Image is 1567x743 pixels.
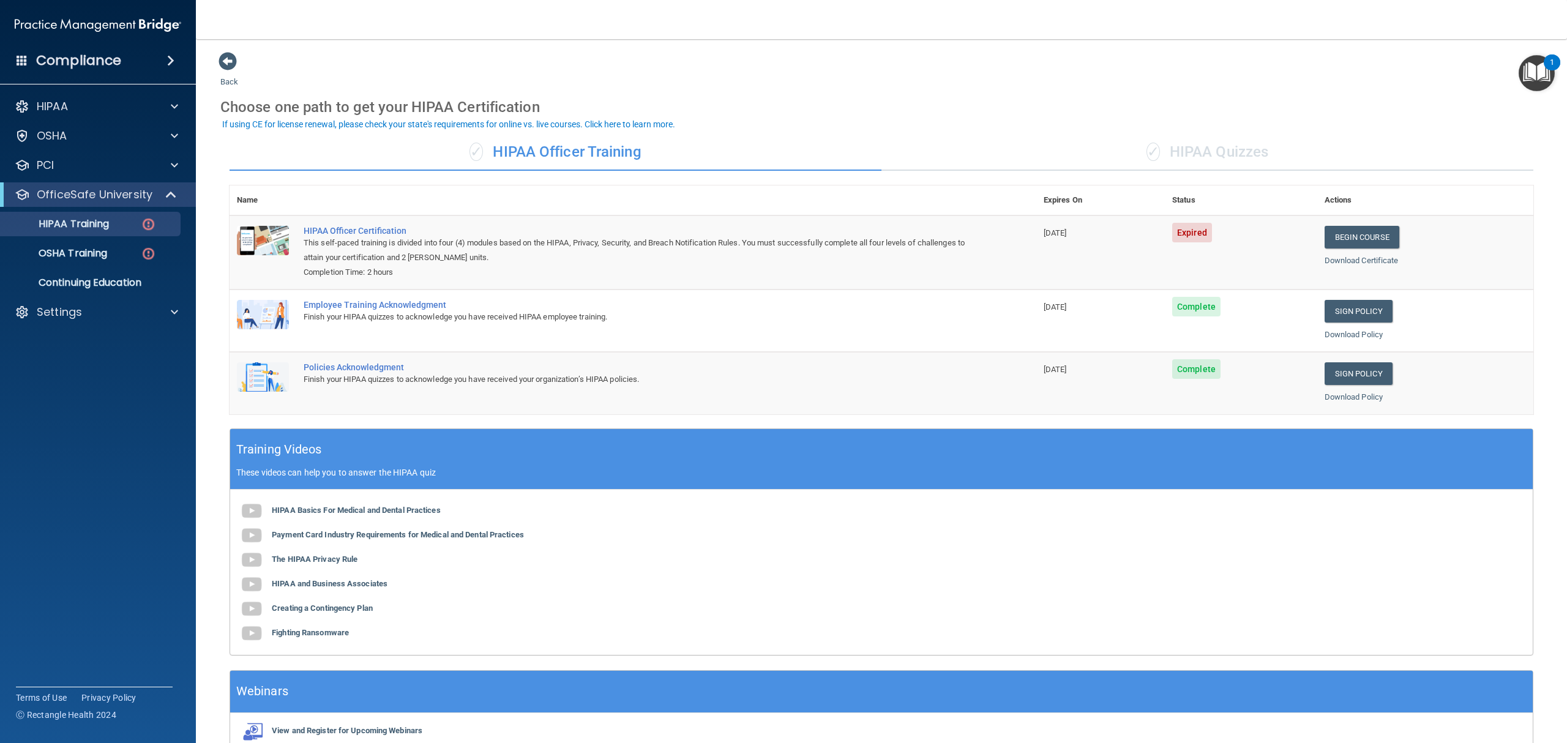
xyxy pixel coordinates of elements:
span: [DATE] [1044,365,1067,374]
span: [DATE] [1044,228,1067,237]
a: Settings [15,305,178,319]
div: Finish your HIPAA quizzes to acknowledge you have received HIPAA employee training. [304,310,975,324]
span: Complete [1172,359,1221,379]
a: Download Policy [1325,330,1383,339]
img: gray_youtube_icon.38fcd6cc.png [239,499,264,523]
div: HIPAA Quizzes [881,134,1533,171]
p: HIPAA [37,99,68,114]
a: Download Certificate [1325,256,1399,265]
p: OfficeSafe University [37,187,152,202]
b: View and Register for Upcoming Webinars [272,726,422,735]
a: Begin Course [1325,226,1399,248]
b: HIPAA and Business Associates [272,579,387,588]
img: danger-circle.6113f641.png [141,246,156,261]
p: These videos can help you to answer the HIPAA quiz [236,468,1527,477]
button: Open Resource Center, 1 new notification [1519,55,1555,91]
button: If using CE for license renewal, please check your state's requirements for online vs. live cours... [220,118,677,130]
b: Fighting Ransomware [272,628,349,637]
b: HIPAA Basics For Medical and Dental Practices [272,506,441,515]
a: Privacy Policy [81,692,137,704]
a: Download Policy [1325,392,1383,401]
b: The HIPAA Privacy Rule [272,554,357,564]
a: HIPAA [15,99,178,114]
div: Policies Acknowledgment [304,362,975,372]
a: OSHA [15,129,178,143]
img: gray_youtube_icon.38fcd6cc.png [239,597,264,621]
div: 1 [1550,62,1554,78]
b: Payment Card Industry Requirements for Medical and Dental Practices [272,530,524,539]
a: Sign Policy [1325,300,1393,323]
a: PCI [15,158,178,173]
h4: Compliance [36,52,121,69]
div: If using CE for license renewal, please check your state's requirements for online vs. live cours... [222,120,675,129]
p: Settings [37,305,82,319]
th: Expires On [1036,185,1165,215]
p: OSHA [37,129,67,143]
h5: Webinars [236,681,288,702]
img: gray_youtube_icon.38fcd6cc.png [239,572,264,597]
th: Name [230,185,296,215]
img: danger-circle.6113f641.png [141,217,156,232]
span: [DATE] [1044,302,1067,312]
div: Finish your HIPAA quizzes to acknowledge you have received your organization’s HIPAA policies. [304,372,975,387]
img: gray_youtube_icon.38fcd6cc.png [239,548,264,572]
h5: Training Videos [236,439,322,460]
div: This self-paced training is divided into four (4) modules based on the HIPAA, Privacy, Security, ... [304,236,975,265]
div: Choose one path to get your HIPAA Certification [220,89,1543,125]
span: ✓ [1146,143,1160,161]
img: gray_youtube_icon.38fcd6cc.png [239,621,264,646]
div: Employee Training Acknowledgment [304,300,975,310]
p: PCI [37,158,54,173]
img: gray_youtube_icon.38fcd6cc.png [239,523,264,548]
a: HIPAA Officer Certification [304,226,975,236]
div: HIPAA Officer Training [230,134,881,171]
span: Expired [1172,223,1212,242]
span: Ⓒ Rectangle Health 2024 [16,709,116,721]
span: Complete [1172,297,1221,316]
div: Completion Time: 2 hours [304,265,975,280]
a: OfficeSafe University [15,187,178,202]
p: HIPAA Training [8,218,109,230]
img: PMB logo [15,13,181,37]
p: Continuing Education [8,277,175,289]
p: OSHA Training [8,247,107,259]
span: ✓ [469,143,483,161]
img: webinarIcon.c7ebbf15.png [239,722,264,741]
th: Actions [1317,185,1533,215]
a: Sign Policy [1325,362,1393,385]
a: Terms of Use [16,692,67,704]
th: Status [1165,185,1317,215]
b: Creating a Contingency Plan [272,603,373,613]
a: Back [220,62,238,86]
